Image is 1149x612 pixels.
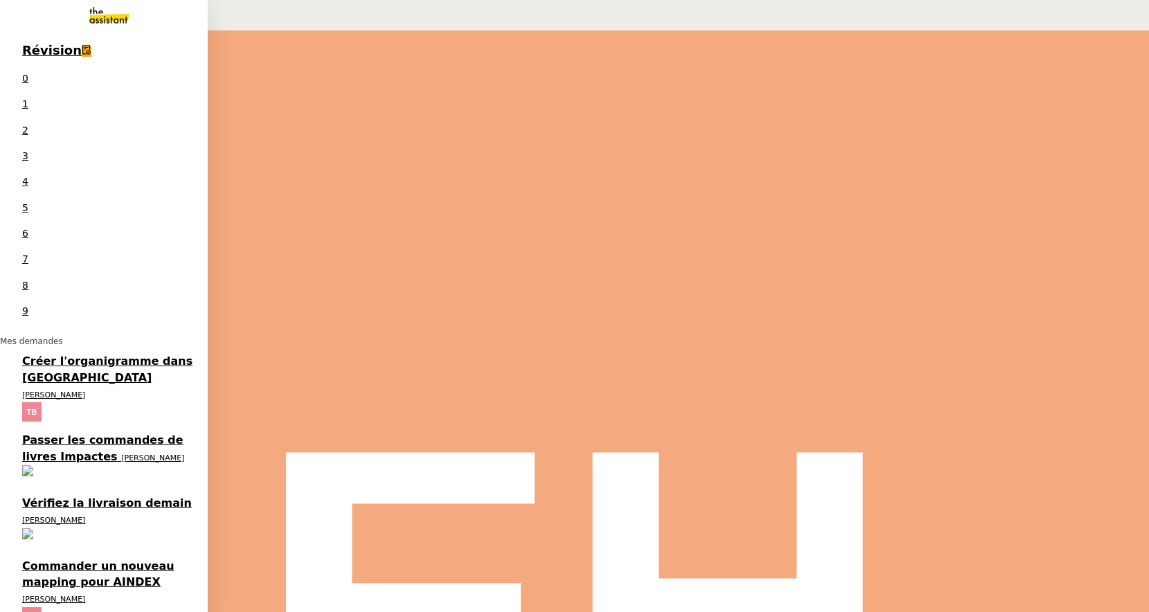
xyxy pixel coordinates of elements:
[22,528,42,539] img: users%2FtFhOaBya8rNVU5KG7br7ns1BCvi2%2Favatar%2Faa8c47da-ee6c-4101-9e7d-730f2e64f978
[22,433,183,462] span: Passer les commandes de livres Impactes
[22,43,82,57] span: Révision
[22,148,197,164] p: 3
[22,123,197,138] p: 2
[121,453,184,462] span: [PERSON_NAME]
[22,390,85,399] span: [PERSON_NAME]
[22,278,197,294] p: 8
[22,174,197,190] p: 4
[22,251,197,267] p: 7
[22,496,192,510] span: Vérifiez la livraison demain
[22,559,174,588] span: Commander un nouveau mapping pour AINDEX
[22,226,197,242] p: 6
[22,516,85,525] span: [PERSON_NAME]
[22,595,85,604] span: [PERSON_NAME]
[22,465,42,476] img: users%2FtFhOaBya8rNVU5KG7br7ns1BCvi2%2Favatar%2Faa8c47da-ee6c-4101-9e7d-730f2e64f978
[22,96,197,112] p: 1
[22,200,197,216] p: 5
[22,303,197,319] p: 9
[22,71,197,87] p: 0
[22,354,192,384] span: Créer l'organigramme dans [GEOGRAPHIC_DATA]
[22,402,42,422] img: svg
[22,71,197,319] nz-badge-sup: 1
